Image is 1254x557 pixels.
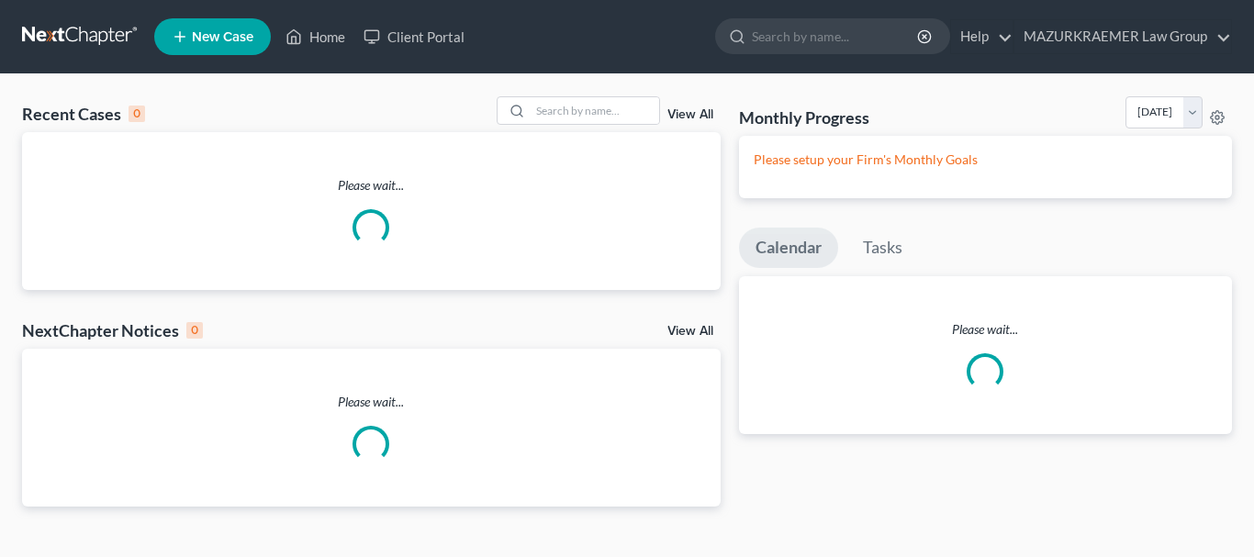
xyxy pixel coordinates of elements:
[739,320,1233,339] p: Please wait...
[739,228,838,268] a: Calendar
[754,150,1218,169] p: Please setup your Firm's Monthly Goals
[129,106,145,122] div: 0
[186,322,203,339] div: 0
[22,319,203,341] div: NextChapter Notices
[951,20,1013,53] a: Help
[739,106,869,128] h3: Monthly Progress
[22,176,721,195] p: Please wait...
[192,30,253,44] span: New Case
[667,325,713,338] a: View All
[752,19,920,53] input: Search by name...
[667,108,713,121] a: View All
[276,20,354,53] a: Home
[1014,20,1231,53] a: MAZURKRAEMER Law Group
[354,20,474,53] a: Client Portal
[531,97,659,124] input: Search by name...
[22,103,145,125] div: Recent Cases
[846,228,919,268] a: Tasks
[22,393,721,411] p: Please wait...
